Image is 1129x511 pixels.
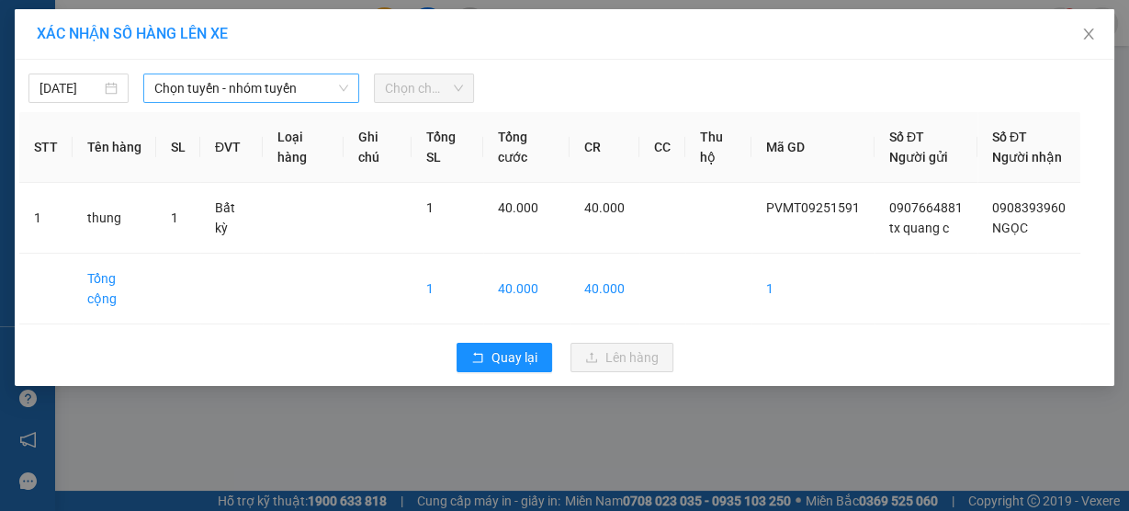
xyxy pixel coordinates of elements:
span: XÁC NHẬN SỐ HÀNG LÊN XE [37,25,228,42]
span: PVMT09251591 [766,200,860,215]
span: Quay lại [491,347,537,368]
span: 0908393960 [992,200,1066,215]
th: STT [19,112,73,183]
td: Tổng cộng [73,254,156,324]
td: 1 [412,254,483,324]
td: 1 [751,254,875,324]
span: Chọn tuyến - nhóm tuyến [154,74,348,102]
span: Người nhận [992,150,1062,165]
th: Tên hàng [73,112,156,183]
span: NGỌC [992,221,1028,235]
th: Thu hộ [685,112,751,183]
span: 0907664881 [889,200,963,215]
span: 40.000 [498,200,538,215]
span: tx quang c [889,221,949,235]
span: 1 [426,200,434,215]
span: 1 [171,210,178,225]
span: close [1081,27,1096,41]
th: Ghi chú [344,112,412,183]
th: CR [570,112,639,183]
th: Mã GD [751,112,875,183]
span: Số ĐT [889,130,924,144]
span: rollback [471,351,484,366]
td: thung [73,183,156,254]
td: 40.000 [483,254,569,324]
span: down [338,83,349,94]
span: 40.000 [584,200,625,215]
span: Số ĐT [992,130,1027,144]
td: Bất kỳ [200,183,263,254]
th: Loại hàng [263,112,344,183]
th: Tổng SL [412,112,483,183]
button: rollbackQuay lại [457,343,552,372]
span: Chọn chuyến [385,74,463,102]
th: SL [156,112,200,183]
button: uploadLên hàng [570,343,673,372]
td: 40.000 [570,254,639,324]
th: ĐVT [200,112,263,183]
th: Tổng cước [483,112,569,183]
input: 14/09/2025 [40,78,101,98]
span: Người gửi [889,150,948,165]
td: 1 [19,183,73,254]
button: Close [1063,9,1114,61]
th: CC [639,112,685,183]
